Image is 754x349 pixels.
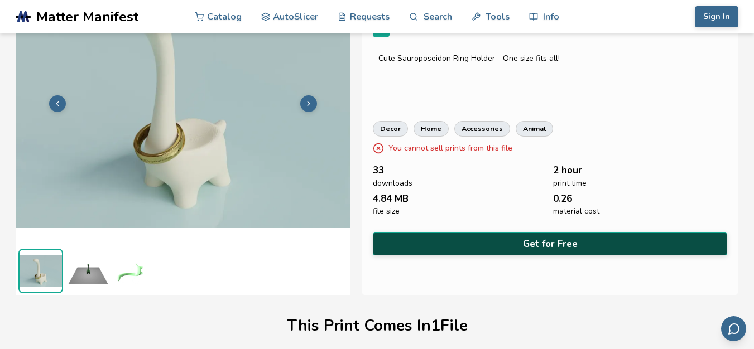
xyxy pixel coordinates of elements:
[721,316,746,341] button: Send feedback via email
[373,121,408,137] a: decor
[553,207,599,216] span: material cost
[373,165,384,176] span: 33
[66,249,111,293] img: ringosaurus_Print_Bed_Preview
[454,121,510,137] a: accessories
[113,249,158,293] img: ringosaurus_3D_Preview
[36,9,138,25] span: Matter Manifest
[553,165,582,176] span: 2 hour
[373,232,727,255] button: Get for Free
[553,193,572,204] span: 0.26
[378,54,722,63] div: Cute Sauroposeidon Ring Holder - One size fits all!
[373,193,409,204] span: 4.84 MB
[388,142,512,154] p: You cannot sell prints from this file
[373,179,412,188] span: downloads
[695,6,738,27] button: Sign In
[373,207,400,216] span: file size
[414,121,449,137] a: home
[516,121,553,137] a: animal
[287,317,468,335] h1: This Print Comes In 1 File
[553,179,587,188] span: print time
